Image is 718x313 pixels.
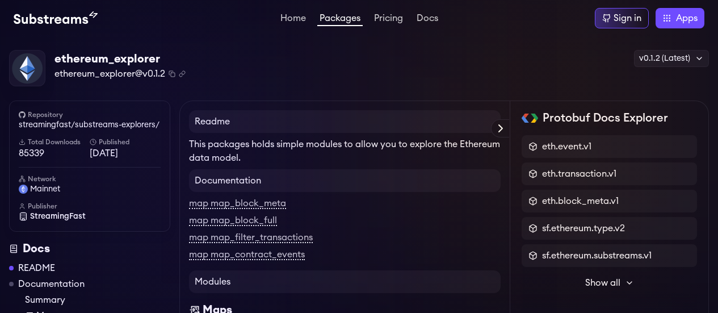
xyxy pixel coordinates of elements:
a: mainnet [19,183,161,195]
span: eth.block_meta.v1 [542,194,619,208]
img: mainnet [19,185,28,194]
span: 85339 [19,147,90,160]
span: ethereum_explorer@v0.1.2 [54,67,165,81]
span: Apps [676,11,698,25]
h6: Publisher [19,202,161,211]
h4: Documentation [189,169,501,192]
h6: Total Downloads [19,137,90,147]
a: Documentation [18,277,85,291]
span: eth.transaction.v1 [542,167,616,181]
span: StreamingFast [30,211,86,222]
div: v0.1.2 (Latest) [634,50,709,67]
a: map map_block_full [189,216,277,226]
a: Docs [414,14,440,25]
a: map map_filter_transactions [189,233,313,243]
button: Show all [522,272,697,294]
img: github [19,111,26,118]
div: ethereum_explorer [54,51,186,67]
img: Substream's logo [14,11,98,25]
p: This packages holds simple modules to allow you to explore the Ethereum data model. [189,137,501,165]
h4: Modules [189,270,501,293]
a: map map_contract_events [189,250,305,260]
a: Pricing [372,14,405,25]
span: sf.ethereum.type.v2 [542,222,625,235]
h6: Network [19,174,161,183]
h2: Protobuf Docs Explorer [543,110,668,126]
a: README [18,261,55,275]
span: sf.ethereum.substreams.v1 [542,249,652,262]
img: Protobuf [522,114,538,123]
a: Sign in [595,8,649,28]
span: [DATE] [90,147,161,160]
a: Home [278,14,308,25]
h6: Published [90,137,161,147]
a: streamingfast/substreams-explorers/ [19,119,161,131]
a: StreamingFast [19,211,161,222]
span: Show all [585,276,620,290]
div: Docs [9,241,170,257]
span: eth.event.v1 [542,140,591,153]
a: Packages [317,14,363,26]
span: mainnet [30,183,60,195]
h4: Readme [189,110,501,133]
button: Copy package name and version [169,70,175,77]
h6: Repository [19,110,161,119]
button: Copy .spkg link to clipboard [179,70,186,77]
div: Sign in [614,11,641,25]
img: Package Logo [10,51,45,86]
a: Summary [25,293,170,307]
a: map map_block_meta [189,199,286,209]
